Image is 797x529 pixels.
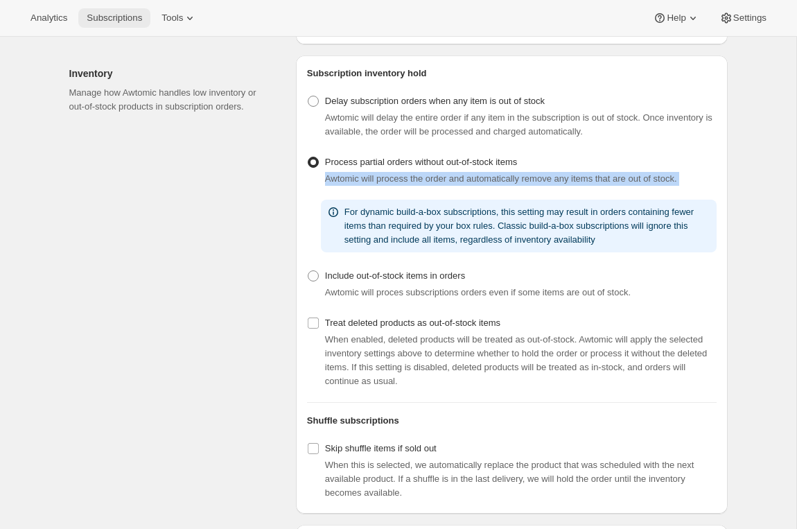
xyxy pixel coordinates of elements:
[325,460,694,498] span: When this is selected, we automatically replace the product that was scheduled with the next avai...
[667,12,685,24] span: Help
[307,414,717,428] h2: Shuffle subscriptions
[325,318,500,328] span: Treat deleted products as out-of-stock items
[344,205,711,247] p: For dynamic build-a-box subscriptions, this setting may result in orders containing fewer items t...
[22,8,76,28] button: Analytics
[153,8,205,28] button: Tools
[325,173,677,184] span: Awtomic will process the order and automatically remove any items that are out of stock.
[325,112,712,137] span: Awtomic will delay the entire order if any item in the subscription is out of stock. Once invento...
[325,157,517,167] span: Process partial orders without out-of-stock items
[307,67,717,80] h2: Subscription inventory hold
[87,12,142,24] span: Subscriptions
[325,96,545,106] span: Delay subscription orders when any item is out of stock
[325,287,631,297] span: Awtomic will proces subscriptions orders even if some items are out of stock.
[30,12,67,24] span: Analytics
[69,86,274,114] p: Manage how Awtomic handles low inventory or out-of-stock products in subscription orders.
[161,12,183,24] span: Tools
[69,67,274,80] h2: Inventory
[645,8,708,28] button: Help
[325,443,437,453] span: Skip shuffle items if sold out
[325,334,707,386] span: When enabled, deleted products will be treated as out-of-stock. Awtomic will apply the selected i...
[733,12,767,24] span: Settings
[325,270,465,281] span: Include out-of-stock items in orders
[78,8,150,28] button: Subscriptions
[711,8,775,28] button: Settings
